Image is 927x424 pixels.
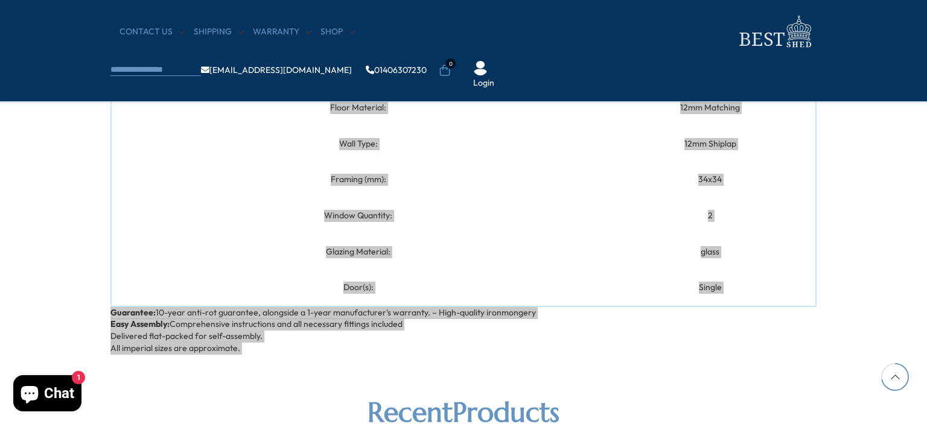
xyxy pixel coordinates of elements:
a: Shipping [194,26,244,38]
img: User Icon [473,61,488,75]
inbox-online-store-chat: Shopify online store chat [10,375,85,414]
strong: Easy Assembly: [110,318,170,329]
td: 34x34 [605,162,816,198]
td: Window Quantity: [111,198,605,234]
li: Delivered flat-packed for self-assembly. [110,331,817,343]
td: Wall Type: [111,126,605,162]
a: Shop [320,26,355,38]
td: Framing (mm): [111,162,605,198]
img: logo [732,12,817,51]
li: 10-year anti-rot guarantee, alongside a 1-year manufacturer's warranty. – High-quality ironmongery [110,307,817,319]
a: 0 [439,65,451,77]
td: Single [605,270,816,306]
a: 01406307230 [366,66,427,74]
td: Door(s): [111,270,605,306]
a: CONTACT US [119,26,185,38]
td: Floor Material: [111,90,605,126]
td: glass [605,234,816,270]
a: [EMAIL_ADDRESS][DOMAIN_NAME] [201,66,352,74]
td: Glazing Material: [111,234,605,270]
li: All imperial sizes are approximate. [110,343,817,355]
td: 2 [605,198,816,234]
strong: Guarantee: [110,307,156,318]
span: 0 [445,59,456,69]
li: Comprehensive instructions and all necessary fittings included [110,318,817,331]
td: 12mm Shiplap [605,126,816,162]
td: 12mm Matching [605,90,816,126]
a: Login [473,77,494,89]
a: Warranty [253,26,311,38]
